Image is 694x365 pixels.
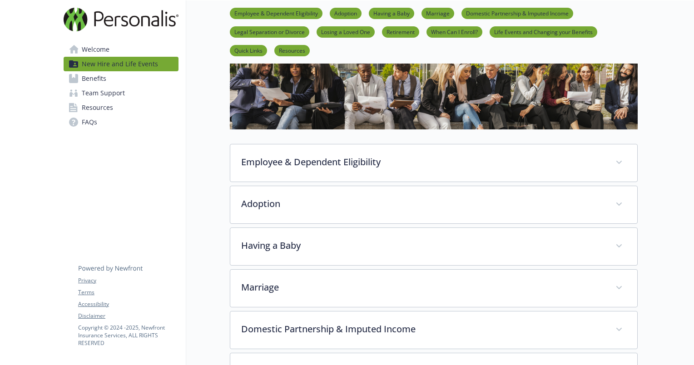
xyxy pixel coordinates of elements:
[241,155,605,169] p: Employee & Dependent Eligibility
[274,46,310,54] a: Resources
[241,281,605,294] p: Marriage
[82,115,97,129] span: FAQs
[64,42,178,57] a: Welcome
[230,270,637,307] div: Marriage
[230,46,267,54] a: Quick Links
[230,9,322,17] a: Employee & Dependent Eligibility
[330,9,362,17] a: Adoption
[82,57,158,71] span: New Hire and Life Events
[230,311,637,349] div: Domestic Partnership & Imputed Income
[78,324,178,347] p: Copyright © 2024 - 2025 , Newfront Insurance Services, ALL RIGHTS RESERVED
[78,288,178,296] a: Terms
[382,27,419,36] a: Retirement
[64,100,178,115] a: Resources
[78,312,178,320] a: Disclaimer
[241,197,605,211] p: Adoption
[461,9,573,17] a: Domestic Partnership & Imputed Income
[230,144,637,182] div: Employee & Dependent Eligibility
[426,27,482,36] a: When Can I Enroll?
[230,44,638,129] img: new hire page banner
[64,86,178,100] a: Team Support
[241,239,605,252] p: Having a Baby
[369,9,414,17] a: Having a Baby
[230,186,637,223] div: Adoption
[82,42,109,57] span: Welcome
[317,27,375,36] a: Losing a Loved One
[230,228,637,265] div: Having a Baby
[82,71,106,86] span: Benefits
[490,27,597,36] a: Life Events and Changing your Benefits
[230,27,309,36] a: Legal Separation or Divorce
[64,71,178,86] a: Benefits
[241,322,605,336] p: Domestic Partnership & Imputed Income
[78,300,178,308] a: Accessibility
[421,9,454,17] a: Marriage
[78,276,178,285] a: Privacy
[82,100,113,115] span: Resources
[64,57,178,71] a: New Hire and Life Events
[64,115,178,129] a: FAQs
[82,86,125,100] span: Team Support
